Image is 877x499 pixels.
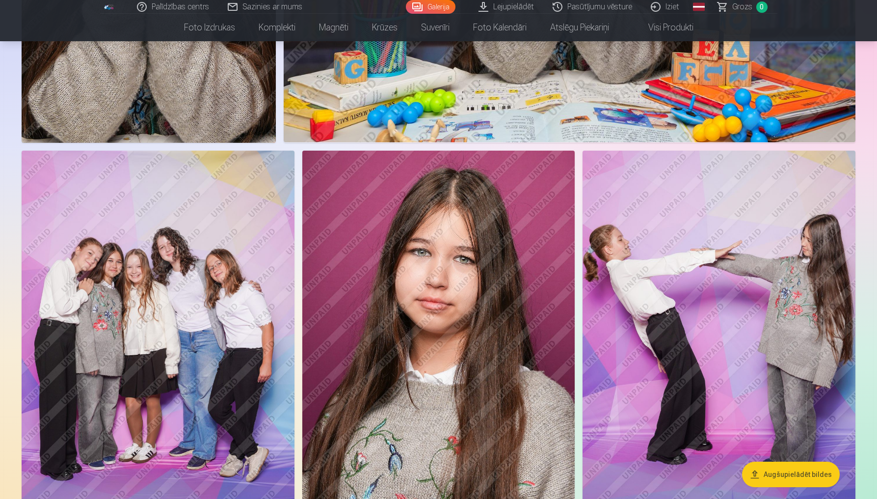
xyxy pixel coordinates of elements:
span: 0 [756,1,768,13]
a: Atslēgu piekariņi [538,14,621,41]
img: /fa1 [104,4,115,10]
a: Krūzes [360,14,409,41]
a: Foto kalendāri [461,14,538,41]
span: Grozs [732,1,752,13]
a: Visi produkti [621,14,705,41]
a: Foto izdrukas [172,14,247,41]
a: Magnēti [307,14,360,41]
button: Augšupielādēt bildes [742,462,840,487]
a: Komplekti [247,14,307,41]
a: Suvenīri [409,14,461,41]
